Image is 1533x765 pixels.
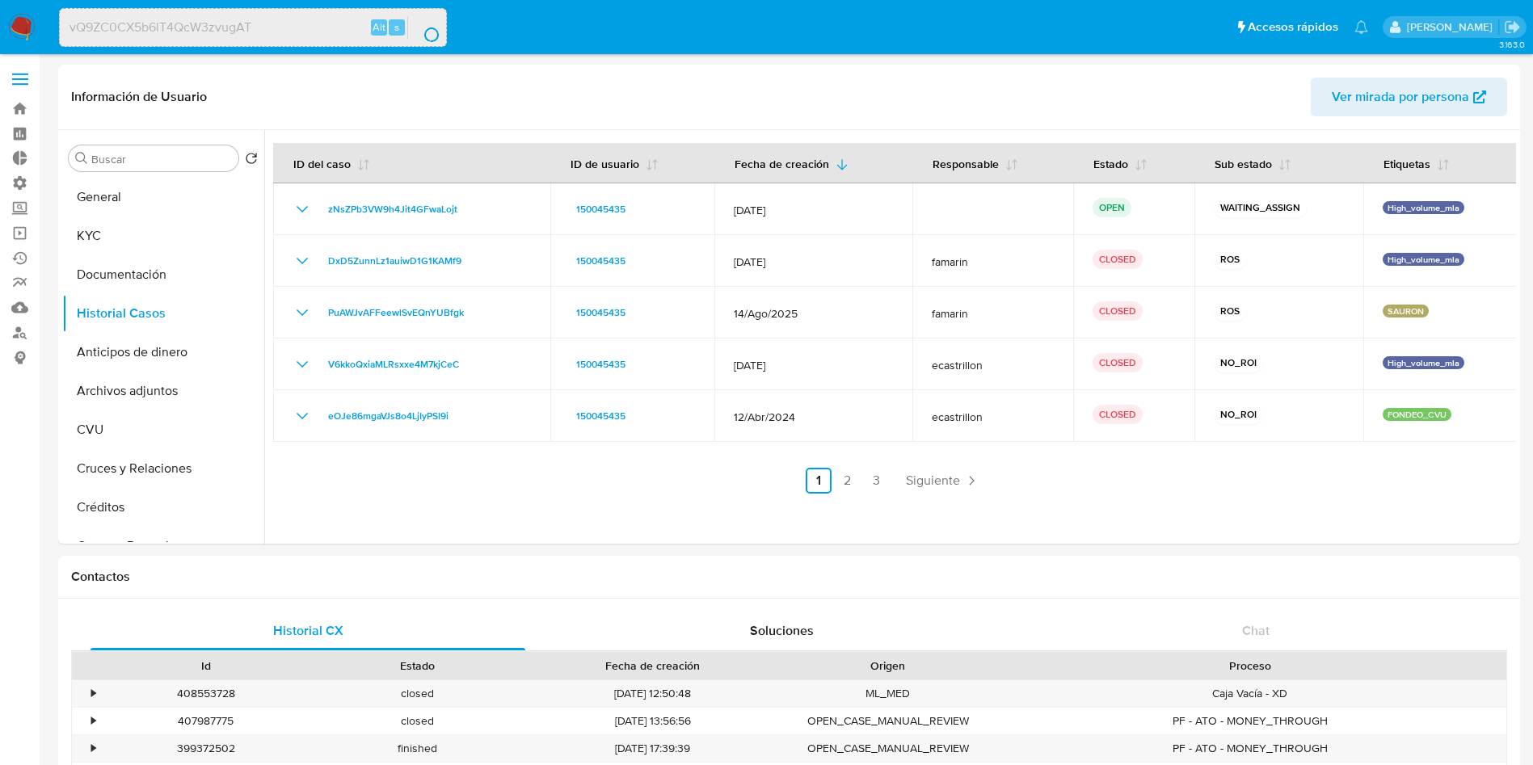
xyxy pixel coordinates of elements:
[994,680,1506,707] div: Caja Vacía - XD
[312,680,524,707] div: closed
[373,19,385,35] span: Alt
[112,658,301,674] div: Id
[750,621,814,640] span: Soluciones
[100,680,312,707] div: 408553728
[71,89,207,105] h1: Información de Usuario
[312,735,524,762] div: finished
[60,17,446,38] input: Buscar usuario o caso...
[62,216,264,255] button: KYC
[1311,78,1507,116] button: Ver mirada por persona
[1354,20,1368,34] a: Notificaciones
[1407,19,1498,35] p: gustavo.deseta@mercadolibre.com
[62,255,264,294] button: Documentación
[100,708,312,734] div: 407987775
[62,333,264,372] button: Anticipos de dinero
[62,410,264,449] button: CVU
[62,294,264,333] button: Historial Casos
[62,449,264,488] button: Cruces y Relaciones
[91,713,95,729] div: •
[91,686,95,701] div: •
[782,708,994,734] div: OPEN_CASE_MANUAL_REVIEW
[794,658,983,674] div: Origen
[524,680,782,707] div: [DATE] 12:50:48
[323,658,512,674] div: Estado
[994,735,1506,762] div: PF - ATO - MONEY_THROUGH
[394,19,399,35] span: s
[535,658,771,674] div: Fecha de creación
[524,735,782,762] div: [DATE] 17:39:39
[62,372,264,410] button: Archivos adjuntos
[75,152,88,165] button: Buscar
[91,152,232,166] input: Buscar
[1242,621,1270,640] span: Chat
[100,735,312,762] div: 399372502
[71,569,1507,585] h1: Contactos
[91,741,95,756] div: •
[994,708,1506,734] div: PF - ATO - MONEY_THROUGH
[524,708,782,734] div: [DATE] 13:56:56
[1005,658,1495,674] div: Proceso
[245,152,258,170] button: Volver al orden por defecto
[273,621,343,640] span: Historial CX
[1332,78,1469,116] span: Ver mirada por persona
[1248,19,1338,36] span: Accesos rápidos
[62,488,264,527] button: Créditos
[62,527,264,565] button: Cuentas Bancarias
[407,16,440,39] button: search-icon
[62,178,264,216] button: General
[782,680,994,707] div: ML_MED
[1504,19,1521,36] a: Salir
[782,735,994,762] div: OPEN_CASE_MANUAL_REVIEW
[312,708,524,734] div: closed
